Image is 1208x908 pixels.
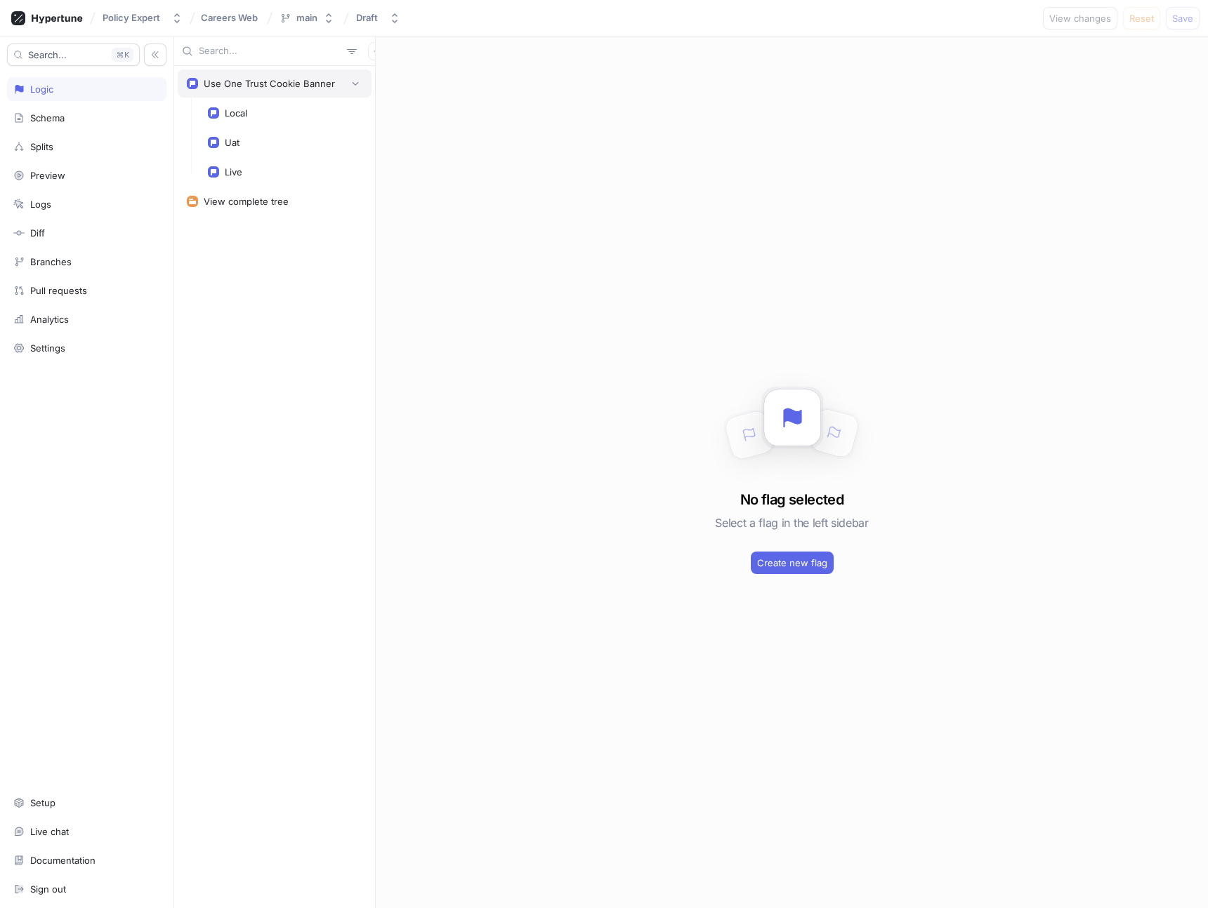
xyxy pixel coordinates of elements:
[30,883,66,895] div: Sign out
[201,13,258,22] span: Careers Web
[28,51,67,59] span: Search...
[112,48,133,62] div: K
[751,552,834,574] button: Create new flag
[30,227,45,239] div: Diff
[30,285,87,296] div: Pull requests
[30,170,65,181] div: Preview
[30,855,96,866] div: Documentation
[1049,14,1111,22] span: View changes
[7,44,140,66] button: Search...K
[103,12,160,24] div: Policy Expert
[296,12,317,24] div: main
[30,112,65,123] div: Schema
[225,137,239,148] div: Uat
[274,6,340,29] button: main
[7,848,166,872] a: Documentation
[1043,7,1117,29] button: View changes
[740,489,843,510] h3: No flag selected
[225,107,247,119] div: Local
[30,256,72,267] div: Branches
[715,510,868,535] h5: Select a flag in the left sidebar
[1166,7,1200,29] button: Save
[204,196,289,207] div: View complete tree
[225,166,242,178] div: Live
[30,826,69,837] div: Live chat
[30,314,69,325] div: Analytics
[97,6,188,29] button: Policy Expert
[1123,7,1160,29] button: Reset
[30,141,53,152] div: Splits
[356,12,378,24] div: Draft
[30,797,55,808] div: Setup
[350,6,406,29] button: Draft
[30,84,53,95] div: Logic
[1129,14,1154,22] span: Reset
[204,78,335,89] div: Use One Trust Cookie Banner
[30,199,51,210] div: Logs
[757,559,827,567] span: Create new flag
[1172,14,1193,22] span: Save
[199,44,341,58] input: Search...
[30,342,65,354] div: Settings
